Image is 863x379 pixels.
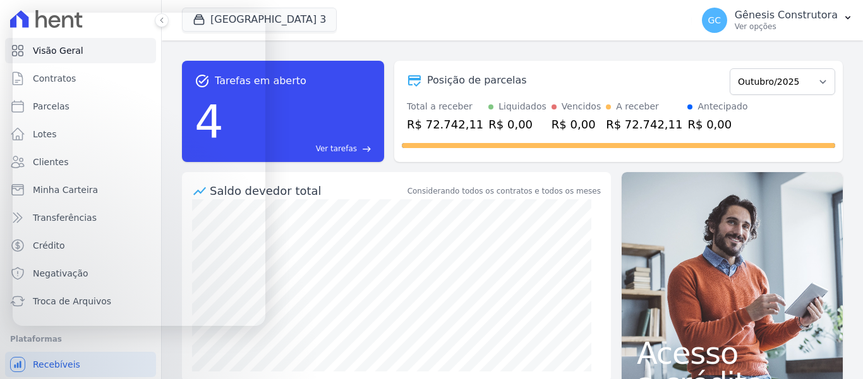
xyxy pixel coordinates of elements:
p: Ver opções [735,22,838,32]
div: R$ 0,00 [687,116,747,133]
div: Total a receber [407,100,483,113]
span: Acesso [637,338,828,368]
a: Recebíveis [5,352,156,377]
iframe: Intercom live chat [13,336,43,366]
a: Clientes [5,149,156,175]
div: Considerando todos os contratos e todos os meses [407,185,601,197]
div: Liquidados [498,100,546,113]
div: Antecipado [697,100,747,113]
a: Lotes [5,121,156,147]
span: Ver tarefas [316,143,357,154]
a: Minha Carteira [5,177,156,202]
a: Negativação [5,261,156,286]
a: Transferências [5,205,156,230]
a: Parcelas [5,94,156,119]
span: east [362,144,371,154]
a: Contratos [5,66,156,91]
p: Gênesis Construtora [735,9,838,22]
div: Posição de parcelas [427,73,527,88]
a: Ver tarefas east [229,143,371,154]
span: GC [708,16,721,25]
div: Saldo devedor total [210,182,405,199]
iframe: Intercom live chat [13,13,265,326]
a: Troca de Arquivos [5,289,156,314]
button: [GEOGRAPHIC_DATA] 3 [182,8,337,32]
div: Plataformas [10,332,151,347]
div: R$ 72.742,11 [606,116,682,133]
button: GC Gênesis Construtora Ver opções [692,3,863,38]
div: A receber [616,100,659,113]
span: Recebíveis [33,358,80,371]
div: R$ 0,00 [552,116,601,133]
div: Vencidos [562,100,601,113]
a: Visão Geral [5,38,156,63]
div: R$ 0,00 [488,116,546,133]
a: Crédito [5,233,156,258]
div: R$ 72.742,11 [407,116,483,133]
